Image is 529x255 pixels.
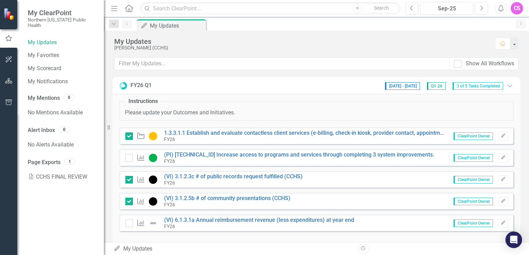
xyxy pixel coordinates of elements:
[164,151,434,158] a: (PI) [TECHNICAL_ID] Increase access to programs and services through completing 3 system improvem...
[114,57,450,70] input: Filter My Updates...
[63,95,74,101] div: 0
[505,232,522,248] div: Open Intercom Messenger
[149,197,157,206] img: Volume Indicator
[374,5,389,11] span: Search
[149,176,157,184] img: Volume Indicator
[28,94,60,102] a: My Mentions
[511,2,523,15] button: CS
[164,217,354,223] a: (VI) 6.1.3.1a Annual reimbursement revenue (less expenditures) at year end
[454,219,493,227] span: ClearPoint Owner
[28,65,97,73] a: My Scorecard
[114,45,488,50] div: [PERSON_NAME] (CCHS)
[131,82,152,89] div: FY26 Q1
[454,132,493,140] span: ClearPoint Owner
[164,224,175,229] small: FY26
[164,202,175,207] small: FY26
[114,245,155,253] div: My Updates
[28,138,97,152] div: No Alerts Available
[125,109,508,117] p: Please update your Outcomes and Initiatives.
[64,159,75,164] div: 1
[28,51,97,59] a: My Favorites
[385,82,420,90] span: [DATE] - [DATE]
[454,176,493,183] span: ClearPoint Owner
[140,2,400,15] input: Search ClearPoint...
[28,17,97,28] small: Northern [US_STATE] Public Health
[28,106,97,120] div: No Mentions Available
[427,82,446,90] span: Q1-26
[164,195,290,201] a: (VI) 3.1.2.5b # of community presentations (CCHS)
[164,158,175,164] small: FY26
[164,180,175,186] small: FY26
[150,21,204,30] div: My Updates
[423,4,471,13] div: Sep-25
[149,132,157,140] img: In Progress
[164,136,175,142] small: FY26
[149,219,157,227] img: Not Defined
[3,8,16,20] img: ClearPoint Strategy
[452,82,503,90] span: 3 of 5 Tasks Completed
[28,170,97,184] a: CCHS FINAL REVIEW
[28,159,61,167] a: Page Exports
[420,2,473,15] button: Sep-25
[364,3,398,13] button: Search
[149,154,157,162] img: On Target
[114,38,488,45] div: My Updates
[454,154,493,162] span: ClearPoint Owner
[125,97,161,105] legend: Instructions
[454,198,493,205] span: ClearPoint Owner
[59,126,70,132] div: 0
[28,9,97,17] span: My ClearPoint
[28,39,97,47] a: My Updates
[28,126,55,134] a: Alert Inbox
[164,173,303,180] a: (VI) 3.1.2.3c # of public records request fulfilled (CCHS)
[28,78,97,86] a: My Notifications
[466,60,514,68] div: Show All Workflows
